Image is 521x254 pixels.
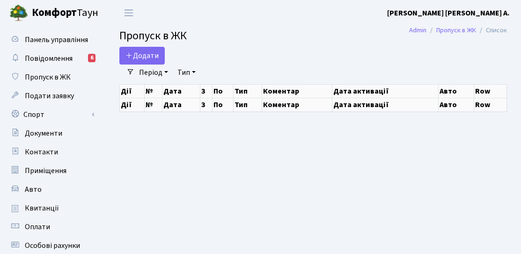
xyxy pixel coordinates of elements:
span: Оплати [25,222,50,232]
span: Приміщення [25,166,66,176]
th: Row [474,84,507,98]
th: № [145,98,162,111]
li: Список [476,25,507,36]
button: Переключити навігацію [117,5,140,21]
th: Дії [120,98,145,111]
th: Дата [162,98,200,111]
span: Подати заявку [25,91,74,101]
th: Тип [234,98,262,111]
a: Контакти [5,143,98,161]
th: Дата активації [332,84,438,98]
span: Пропуск в ЖК [25,72,71,82]
nav: breadcrumb [395,21,521,40]
div: 6 [88,54,95,62]
a: Додати [119,47,165,65]
span: Квитанції [25,203,59,213]
span: Повідомлення [25,53,73,64]
a: Квитанції [5,199,98,218]
th: По [212,84,234,98]
th: Авто [438,98,474,111]
th: Дата активації [332,98,438,111]
img: logo.png [9,4,28,22]
a: Подати заявку [5,87,98,105]
a: Авто [5,180,98,199]
a: Тип [174,65,199,80]
a: Admin [409,25,426,35]
span: Особові рахунки [25,240,80,251]
b: [PERSON_NAME] [PERSON_NAME] А. [387,8,510,18]
a: Пропуск в ЖК [5,68,98,87]
a: [PERSON_NAME] [PERSON_NAME] А. [387,7,510,19]
b: Комфорт [32,5,77,20]
span: Додати [125,51,159,61]
a: Пропуск в ЖК [436,25,476,35]
th: Коментар [262,84,332,98]
span: Авто [25,184,42,195]
a: Період [135,65,172,80]
th: Row [474,98,507,111]
a: Оплати [5,218,98,236]
th: Дії [120,84,145,98]
a: Панель управління [5,30,98,49]
th: Дата [162,84,200,98]
a: Спорт [5,105,98,124]
th: З [200,84,212,98]
th: Тип [234,84,262,98]
a: Повідомлення6 [5,49,98,68]
span: Пропуск в ЖК [119,28,187,44]
th: № [145,84,162,98]
th: Коментар [262,98,332,111]
th: Авто [438,84,474,98]
span: Панель управління [25,35,88,45]
th: По [212,98,234,111]
span: Таун [32,5,98,21]
a: Документи [5,124,98,143]
a: Приміщення [5,161,98,180]
span: Контакти [25,147,58,157]
th: З [200,98,212,111]
span: Документи [25,128,62,138]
